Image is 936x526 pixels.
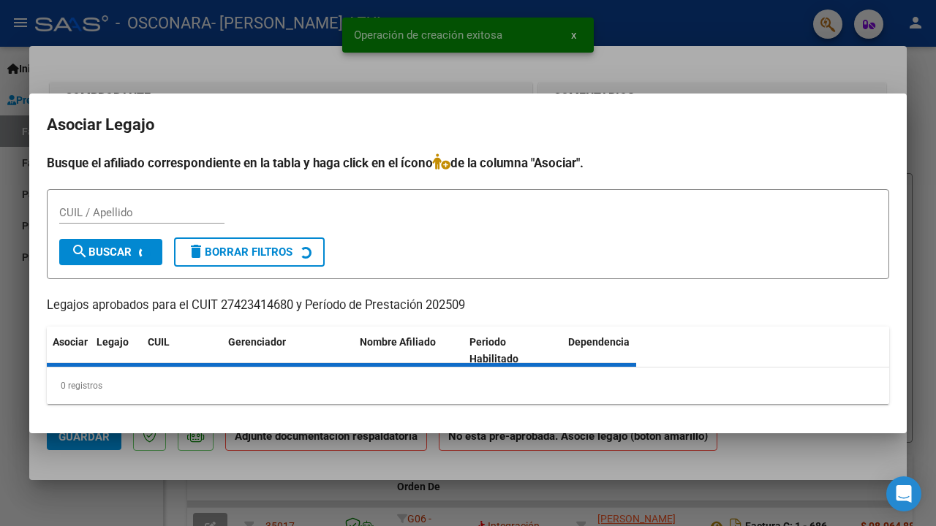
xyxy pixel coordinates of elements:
datatable-header-cell: Periodo Habilitado [464,326,562,374]
button: Borrar Filtros [174,237,325,266]
span: Nombre Afiliado [360,335,436,347]
span: CUIL [148,335,170,347]
span: Legajo [97,335,129,347]
span: Periodo Habilitado [469,335,518,364]
mat-icon: delete [187,242,205,259]
div: 0 registros [47,367,889,403]
p: Legajos aprobados para el CUIT 27423414680 y Período de Prestación 202509 [47,296,889,314]
h2: Asociar Legajo [47,111,889,139]
datatable-header-cell: Dependencia [562,326,672,374]
span: Gerenciador [228,335,286,347]
button: Buscar [59,238,162,264]
span: Buscar [71,245,132,258]
datatable-header-cell: Legajo [91,326,142,374]
div: Open Intercom Messenger [886,476,921,511]
datatable-header-cell: Asociar [47,326,91,374]
datatable-header-cell: Gerenciador [222,326,354,374]
datatable-header-cell: Nombre Afiliado [354,326,464,374]
datatable-header-cell: CUIL [142,326,222,374]
span: Asociar [53,335,88,347]
span: Borrar Filtros [187,245,292,258]
span: Dependencia [568,335,630,347]
mat-icon: search [71,242,88,259]
h4: Busque el afiliado correspondiente en la tabla y haga click en el ícono de la columna "Asociar". [47,153,889,172]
